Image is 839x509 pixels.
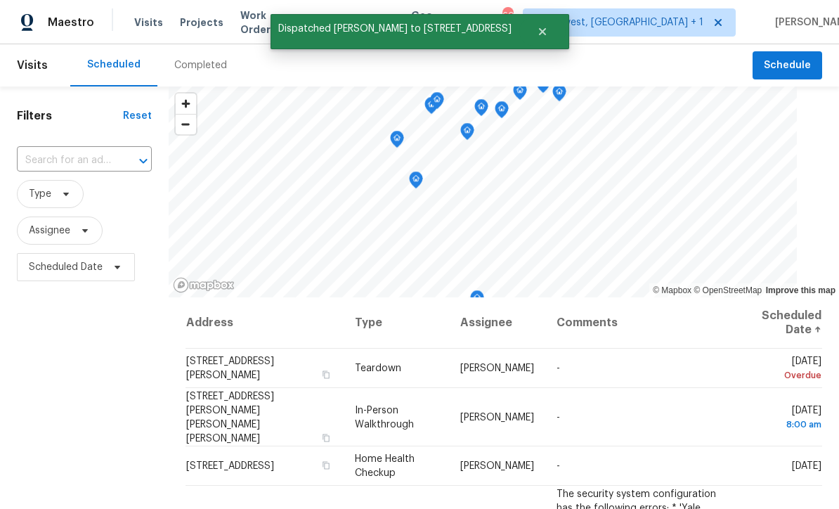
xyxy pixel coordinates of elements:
canvas: Map [169,86,797,297]
th: Address [186,297,344,349]
div: Map marker [390,131,404,153]
button: Close [519,18,566,46]
span: Scheduled Date [29,260,103,274]
span: - [557,412,560,422]
span: - [557,363,560,373]
div: 8:00 am [748,417,821,431]
span: In-Person Walkthrough [355,405,414,429]
button: Copy Address [320,459,332,472]
div: Overdue [748,368,821,382]
a: Improve this map [766,285,835,295]
span: Southwest, [GEOGRAPHIC_DATA] + 1 [535,15,703,30]
div: Reset [123,109,152,123]
button: Zoom in [176,94,196,114]
div: Map marker [474,99,488,121]
div: Map marker [424,97,438,119]
span: [STREET_ADDRESS][PERSON_NAME][PERSON_NAME][PERSON_NAME] [186,391,274,443]
div: Completed [174,58,227,72]
button: Copy Address [320,368,332,381]
span: Zoom out [176,115,196,134]
span: [DATE] [792,461,821,471]
div: Map marker [460,123,474,145]
div: 60 [502,8,512,22]
span: Projects [180,15,223,30]
span: [STREET_ADDRESS][PERSON_NAME] [186,356,274,380]
span: Visits [17,50,48,81]
span: [DATE] [748,405,821,431]
th: Scheduled Date ↑ [736,297,822,349]
button: Zoom out [176,114,196,134]
th: Comments [545,297,736,349]
a: Mapbox [653,285,691,295]
span: [PERSON_NAME] [460,461,534,471]
span: Type [29,187,51,201]
span: Maestro [48,15,94,30]
span: Home Health Checkup [355,454,415,478]
span: Visits [134,15,163,30]
div: Map marker [430,92,444,114]
span: [PERSON_NAME] [460,412,534,422]
span: Geo Assignments [411,8,479,37]
span: [DATE] [748,356,821,382]
input: Search for an address... [17,150,112,172]
span: [STREET_ADDRESS] [186,461,274,471]
span: Assignee [29,224,70,238]
span: Work Orders [240,8,276,37]
button: Copy Address [320,431,332,444]
div: Map marker [513,83,527,105]
div: Map marker [536,76,550,98]
button: Open [134,151,153,171]
div: Map marker [552,84,566,106]
span: Dispatched [PERSON_NAME] to [STREET_ADDRESS] [271,14,519,44]
div: Map marker [495,101,509,123]
button: Schedule [753,51,822,80]
span: Schedule [764,57,811,75]
a: Mapbox homepage [173,277,235,293]
h1: Filters [17,109,123,123]
span: - [557,461,560,471]
div: Scheduled [87,58,141,72]
a: OpenStreetMap [694,285,762,295]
